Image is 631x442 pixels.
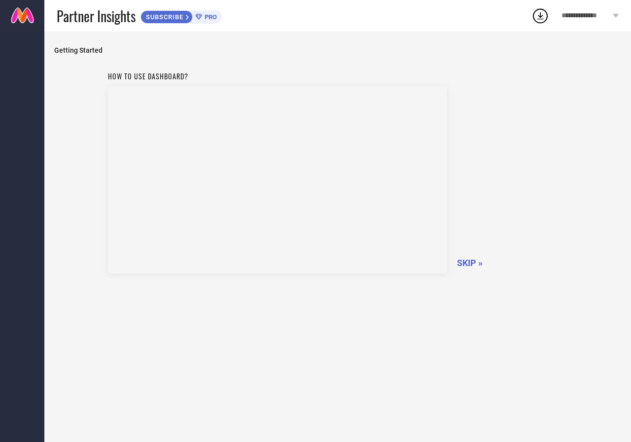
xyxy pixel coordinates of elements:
a: SUBSCRIBEPRO [140,8,222,24]
div: Open download list [531,7,549,25]
span: Getting Started [54,46,621,54]
iframe: Workspace Section [108,86,447,273]
span: Partner Insights [57,6,136,26]
h1: How to use dashboard? [108,71,447,81]
span: PRO [202,13,217,21]
span: SKIP » [457,258,483,268]
span: SUBSCRIBE [141,13,186,21]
